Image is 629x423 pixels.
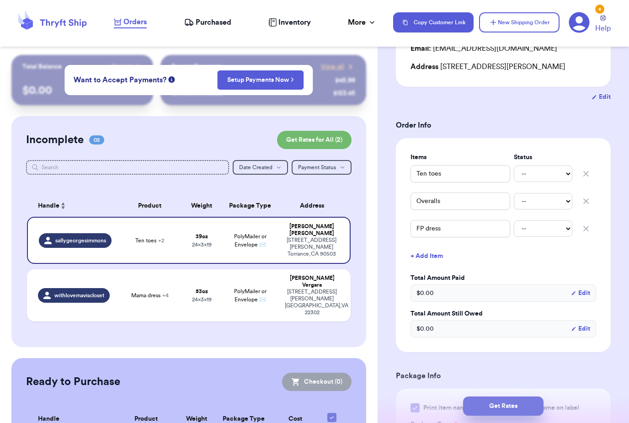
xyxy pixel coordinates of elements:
[234,234,267,247] span: PolyMailer or Envelope ✉️
[192,297,212,302] span: 24 x 3 x 19
[279,195,351,217] th: Address
[393,12,474,32] button: Copy Customer Link
[123,16,147,27] span: Orders
[569,12,590,33] a: 4
[410,273,596,283] label: Total Amount Paid
[239,165,272,170] span: Date Created
[22,83,142,98] p: $ 0.00
[410,63,438,70] span: Address
[571,324,590,333] button: Edit
[514,153,572,162] label: Status
[22,62,62,71] p: Total Balance
[184,17,231,28] a: Purchased
[292,160,352,175] button: Payment Status
[321,62,344,71] span: View all
[59,200,67,211] button: Sort ascending
[196,17,231,28] span: Purchased
[112,62,142,71] a: Payout
[595,23,611,34] span: Help
[38,201,59,211] span: Handle
[410,61,596,72] div: [STREET_ADDRESS][PERSON_NAME]
[112,62,131,71] span: Payout
[463,396,544,416] button: Get Rates
[396,120,611,131] h3: Order Info
[410,43,596,54] div: [EMAIL_ADDRESS][DOMAIN_NAME]
[410,309,596,318] label: Total Amount Still Owed
[407,246,600,266] button: + Add Item
[571,289,590,298] button: Edit
[221,195,279,217] th: Package Type
[55,237,106,244] span: sallygeorgesimmons
[171,62,222,71] p: Recent Payments
[158,238,164,243] span: + 2
[89,135,104,145] span: 02
[333,89,355,98] div: $ 123.45
[131,292,169,299] span: Mama dress
[26,375,120,389] h2: Ready to Purchase
[416,289,434,298] span: $ 0.00
[117,195,182,217] th: Product
[285,223,339,237] div: [PERSON_NAME] [PERSON_NAME]
[416,324,434,333] span: $ 0.00
[285,237,339,257] div: [STREET_ADDRESS][PERSON_NAME] Torrance , CA 90503
[135,237,164,244] span: Ten toes
[479,12,560,32] button: New Shipping Order
[182,195,221,217] th: Weight
[335,76,355,85] div: $ 45.99
[278,17,311,28] span: Inventory
[74,75,166,86] span: Want to Accept Payments?
[192,242,212,247] span: 24 x 3 x 19
[298,165,336,170] span: Payment Status
[162,293,169,298] span: + 4
[277,131,352,149] button: Get Rates for All (2)
[396,370,611,381] h3: Package Info
[282,373,352,391] button: Checkout (0)
[410,45,431,52] span: Email:
[196,289,208,294] strong: 53 oz
[321,62,355,71] a: View all
[595,5,604,14] div: 4
[595,15,611,34] a: Help
[218,70,304,90] button: Setup Payments Now
[114,16,147,28] a: Orders
[227,75,294,85] a: Setup Payments Now
[285,289,340,316] div: [STREET_ADDRESS][PERSON_NAME] [GEOGRAPHIC_DATA] , VA 22302
[410,153,510,162] label: Items
[268,17,311,28] a: Inventory
[592,92,611,102] button: Edit
[233,160,288,175] button: Date Created
[285,275,340,289] div: [PERSON_NAME] Vergara
[26,133,84,147] h2: Incomplete
[196,234,208,239] strong: 39 oz
[234,289,267,302] span: PolyMailer or Envelope ✉️
[26,160,229,175] input: Search
[54,292,104,299] span: withlovemaviscloset
[348,17,377,28] div: More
